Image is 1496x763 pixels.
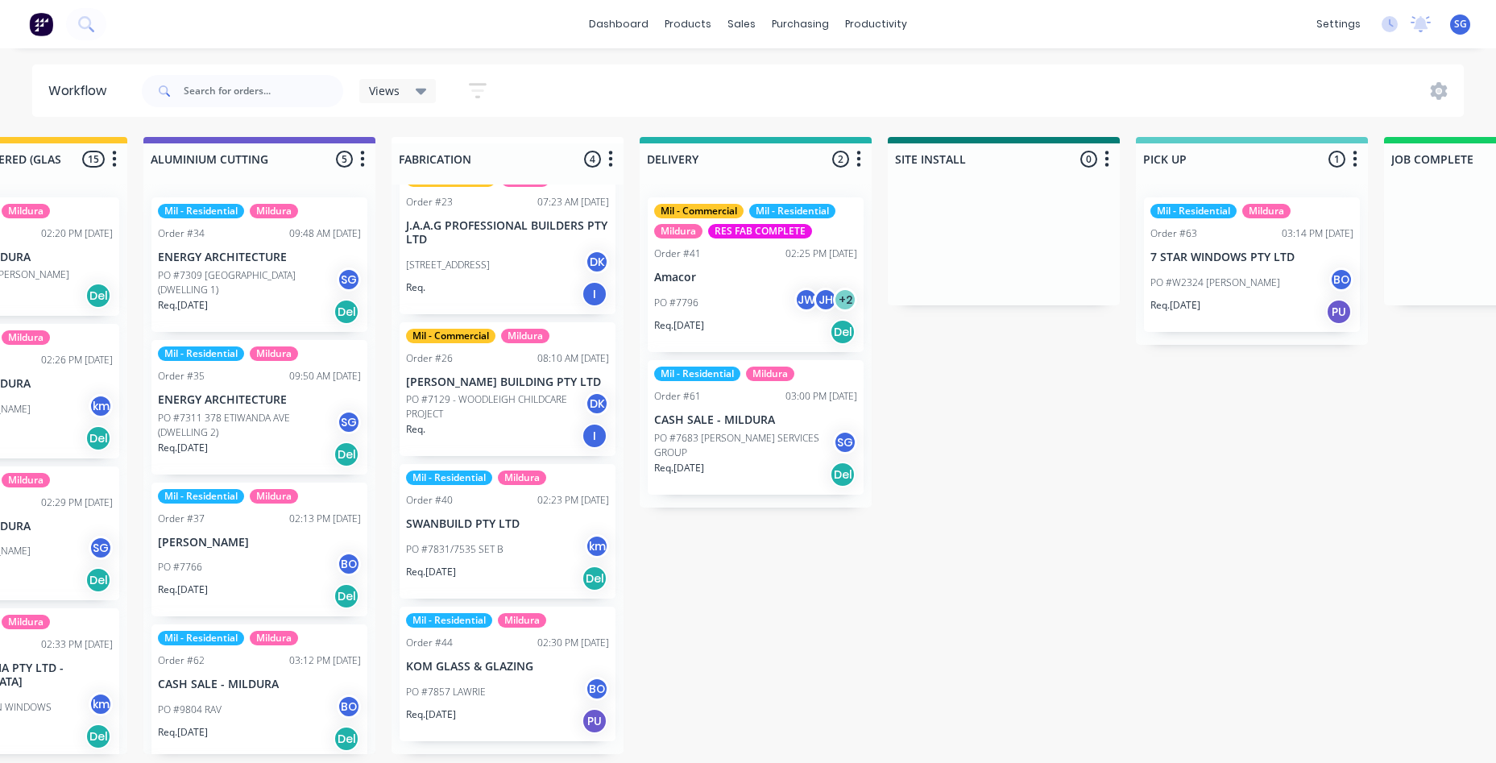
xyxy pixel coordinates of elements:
[400,464,615,599] div: Mil - ResidentialMilduraOrder #4002:23 PM [DATE]SWANBUILD PTY LTDPO #7831/7535 SET BkmReq.[DATE]Del
[158,411,337,440] p: PO #7311 378 ETIWANDA AVE (DWELLING 2)
[537,351,609,366] div: 08:10 AM [DATE]
[1150,204,1237,218] div: Mil - Residential
[337,267,361,292] div: SG
[406,542,504,557] p: PO #7831/7535 SET B
[158,393,361,407] p: ENERGY ARCHITECTURE
[654,318,704,333] p: Req. [DATE]
[250,489,298,504] div: Mildura
[41,226,113,241] div: 02:20 PM [DATE]
[582,423,607,449] div: I
[654,224,702,238] div: Mildura
[654,271,857,284] p: Amacor
[41,353,113,367] div: 02:26 PM [DATE]
[334,726,359,752] div: Del
[151,340,367,475] div: Mil - ResidentialMilduraOrder #3509:50 AM [DATE]ENERGY ARCHITECTUREPO #7311 378 ETIWANDA AVE (DWE...
[406,493,453,508] div: Order #40
[289,653,361,668] div: 03:12 PM [DATE]
[581,12,657,36] a: dashboard
[158,226,205,241] div: Order #34
[582,566,607,591] div: Del
[250,631,298,645] div: Mildura
[406,351,453,366] div: Order #26
[746,367,794,381] div: Mildura
[654,367,740,381] div: Mil - Residential
[814,288,838,312] div: JH
[334,583,359,609] div: Del
[184,75,343,107] input: Search for orders...
[158,512,205,526] div: Order #37
[406,613,492,628] div: Mil - Residential
[1150,251,1353,264] p: 7 STAR WINDOWS PTY LTD
[794,288,818,312] div: JW
[648,197,864,352] div: Mil - CommercialMil - ResidentialMilduraRES FAB COMPLETEOrder #4102:25 PM [DATE]AmacorPO #7796JWJ...
[151,624,367,759] div: Mil - ResidentialMilduraOrder #6203:12 PM [DATE]CASH SALE - MILDURAPO #9804 RAVBOReq.[DATE]Del
[833,288,857,312] div: + 2
[250,346,298,361] div: Mildura
[337,410,361,434] div: SG
[501,329,549,343] div: Mildura
[89,692,113,716] div: km
[654,431,833,460] p: PO #7683 [PERSON_NAME] SERVICES GROUP
[158,298,208,313] p: Req. [DATE]
[1242,204,1291,218] div: Mildura
[654,413,857,427] p: CASH SALE - MILDURA
[498,471,546,485] div: Mildura
[406,280,425,295] p: Req.
[406,392,585,421] p: PO #7129 - WOODLEIGH CHILDCARE PROJECT
[785,389,857,404] div: 03:00 PM [DATE]
[406,517,609,531] p: SWANBUILD PTY LTD
[537,195,609,209] div: 07:23 AM [DATE]
[1150,298,1200,313] p: Req. [DATE]
[654,389,701,404] div: Order #61
[830,462,856,487] div: Del
[654,247,701,261] div: Order #41
[151,197,367,332] div: Mil - ResidentialMilduraOrder #3409:48 AM [DATE]ENERGY ARCHITECTUREPO #7309 [GEOGRAPHIC_DATA] (DW...
[830,319,856,345] div: Del
[158,631,244,645] div: Mil - Residential
[158,560,202,574] p: PO #7766
[833,430,857,454] div: SG
[158,678,361,691] p: CASH SALE - MILDURA
[158,346,244,361] div: Mil - Residential
[369,82,400,99] span: Views
[1150,276,1280,290] p: PO #W2324 [PERSON_NAME]
[406,636,453,650] div: Order #44
[785,247,857,261] div: 02:25 PM [DATE]
[89,394,113,418] div: km
[250,204,298,218] div: Mildura
[89,536,113,560] div: SG
[749,204,835,218] div: Mil - Residential
[85,425,111,451] div: Del
[585,534,609,558] div: km
[2,615,50,629] div: Mildura
[406,471,492,485] div: Mil - Residential
[585,250,609,274] div: DK
[537,636,609,650] div: 02:30 PM [DATE]
[764,12,837,36] div: purchasing
[654,461,704,475] p: Req. [DATE]
[406,660,609,674] p: KOM GLASS & GLAZING
[151,483,367,617] div: Mil - ResidentialMilduraOrder #3702:13 PM [DATE][PERSON_NAME]PO #7766BOReq.[DATE]Del
[648,360,864,495] div: Mil - ResidentialMilduraOrder #6103:00 PM [DATE]CASH SALE - MILDURAPO #7683 [PERSON_NAME] SERVICE...
[1329,267,1353,292] div: BO
[1308,12,1369,36] div: settings
[654,204,744,218] div: Mil - Commercial
[2,204,50,218] div: Mildura
[289,226,361,241] div: 09:48 AM [DATE]
[85,567,111,593] div: Del
[158,653,205,668] div: Order #62
[158,536,361,549] p: [PERSON_NAME]
[406,329,495,343] div: Mil - Commercial
[158,268,337,297] p: PO #7309 [GEOGRAPHIC_DATA] (DWELLING 1)
[158,725,208,740] p: Req. [DATE]
[719,12,764,36] div: sales
[654,296,698,310] p: PO #7796
[1326,299,1352,325] div: PU
[337,552,361,576] div: BO
[1144,197,1360,332] div: Mil - ResidentialMilduraOrder #6303:14 PM [DATE]7 STAR WINDOWS PTY LTDPO #W2324 [PERSON_NAME]BORe...
[537,493,609,508] div: 02:23 PM [DATE]
[406,565,456,579] p: Req. [DATE]
[585,677,609,701] div: BO
[708,224,812,238] div: RES FAB COMPLETE
[158,204,244,218] div: Mil - Residential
